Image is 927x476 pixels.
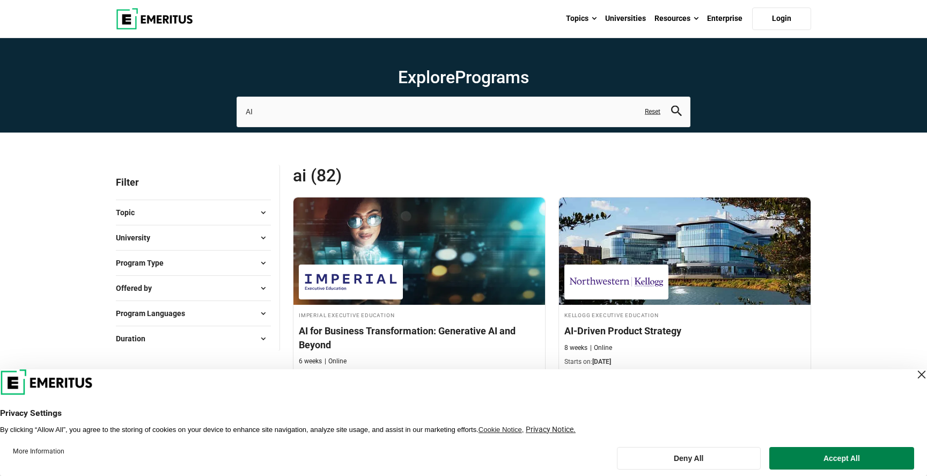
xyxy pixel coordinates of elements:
[455,67,529,87] span: Programs
[116,207,143,218] span: Topic
[564,324,805,338] h4: AI-Driven Product Strategy
[671,106,682,118] button: search
[237,97,690,127] input: search-page
[570,270,663,294] img: Kellogg Executive Education
[592,358,611,365] span: [DATE]
[325,357,347,366] p: Online
[299,357,322,366] p: 6 weeks
[116,230,271,246] button: University
[304,270,398,294] img: Imperial Executive Education
[237,67,690,88] h1: Explore
[116,232,159,244] span: University
[645,107,660,116] a: Reset search
[293,197,545,305] img: AI for Business Transformation: Generative AI and Beyond | Online AI and Machine Learning Course
[564,310,805,319] h4: Kellogg Executive Education
[116,331,271,347] button: Duration
[559,197,811,305] img: AI-Driven Product Strategy | Online AI and Machine Learning Course
[116,257,172,269] span: Program Type
[564,357,805,367] p: Starts on:
[116,282,160,294] span: Offered by
[293,165,552,186] span: AI (82)
[559,197,811,372] a: AI and Machine Learning Course by Kellogg Executive Education - October 30, 2025 Kellogg Executiv...
[293,197,545,386] a: AI and Machine Learning Course by Imperial Executive Education - October 9, 2025 Imperial Executi...
[752,8,811,30] a: Login
[116,280,271,296] button: Offered by
[116,204,271,221] button: Topic
[116,333,154,345] span: Duration
[116,255,271,271] button: Program Type
[116,305,271,321] button: Program Languages
[116,307,194,319] span: Program Languages
[116,165,271,200] p: Filter
[299,324,540,351] h4: AI for Business Transformation: Generative AI and Beyond
[671,108,682,119] a: search
[564,343,587,353] p: 8 weeks
[299,310,540,319] h4: Imperial Executive Education
[590,343,612,353] p: Online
